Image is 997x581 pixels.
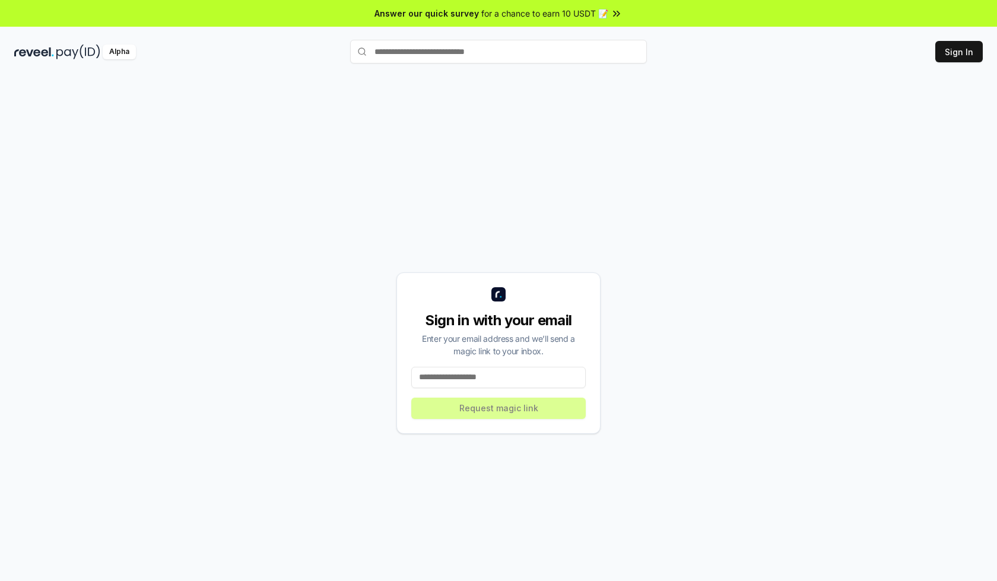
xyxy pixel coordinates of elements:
[14,45,54,59] img: reveel_dark
[481,7,608,20] span: for a chance to earn 10 USDT 📝
[374,7,479,20] span: Answer our quick survey
[103,45,136,59] div: Alpha
[491,287,506,301] img: logo_small
[411,311,586,330] div: Sign in with your email
[411,332,586,357] div: Enter your email address and we’ll send a magic link to your inbox.
[56,45,100,59] img: pay_id
[935,41,983,62] button: Sign In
